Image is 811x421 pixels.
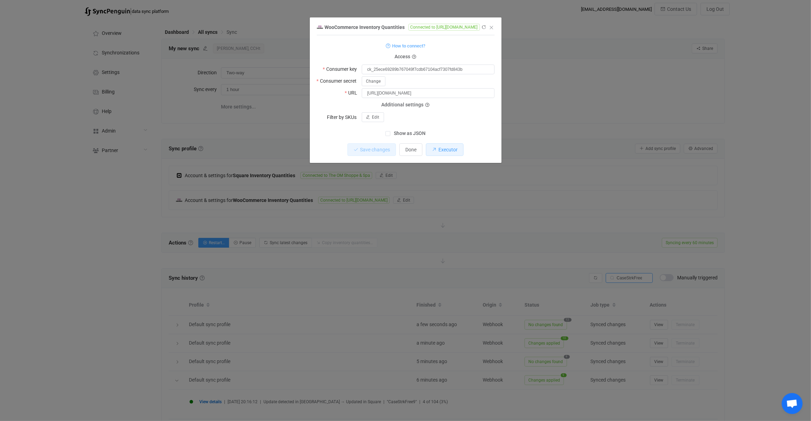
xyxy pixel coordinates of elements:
button: Executor [426,143,464,156]
span: Executor [438,147,458,152]
button: Save changes [347,143,396,156]
span: Done [405,147,416,152]
div: dialog [310,17,502,163]
span: Save changes [360,147,390,152]
a: Open chat [782,393,803,414]
button: Done [399,143,422,156]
